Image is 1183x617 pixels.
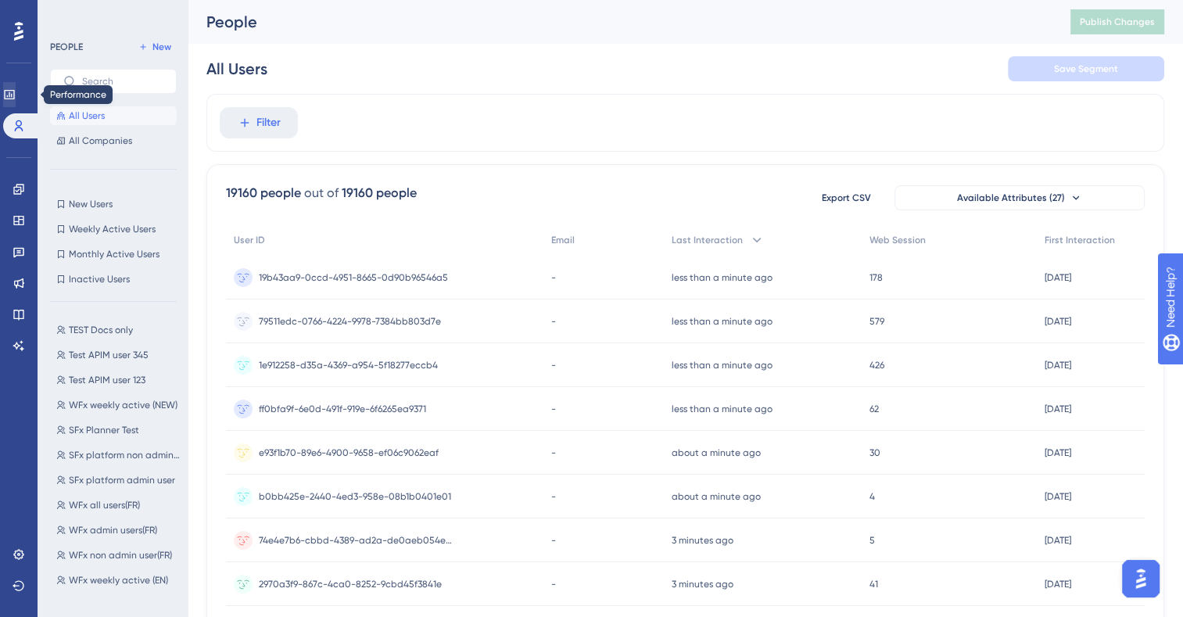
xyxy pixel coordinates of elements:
span: Test APIM user 345 [69,349,149,361]
time: [DATE] [1045,360,1071,371]
span: All Companies [69,135,132,147]
button: WFx admin users(FR) [50,521,186,540]
button: WFx weekly active (NEW) [50,396,186,414]
button: Weekly Active Users [50,220,177,239]
time: [DATE] [1045,272,1071,283]
button: WFx all users(FR) [50,496,186,515]
button: Inactive Users [50,270,177,289]
span: TEST Docs only [69,324,133,336]
span: 5 [869,534,875,547]
span: Monthly Active Users [69,248,160,260]
span: Web Session [869,234,926,246]
time: 3 minutes ago [672,535,733,546]
span: Save Segment [1054,63,1118,75]
span: First Interaction [1045,234,1115,246]
span: WFx weekly active (EN) [69,574,168,587]
span: User ID [234,234,265,246]
span: Filter [256,113,281,132]
span: All Users [69,109,105,122]
button: SFx Planner Test [50,421,186,439]
span: New Users [69,198,113,210]
button: Filter [220,107,298,138]
span: WFx admin users(FR) [69,524,157,536]
span: 74e4e7b6-cbbd-4389-ad2a-de0aeb054e2a [259,534,454,547]
span: Test APIM user 123 [69,374,145,386]
time: [DATE] [1045,579,1071,590]
time: [DATE] [1045,535,1071,546]
button: Test APIM user 345 [50,346,186,364]
button: TEST Docs only [50,321,186,339]
span: WFx all users(FR) [69,499,140,511]
div: out of [304,184,339,203]
span: 62 [869,403,879,415]
span: Need Help? [37,4,98,23]
span: Last Interaction [672,234,743,246]
span: Publish Changes [1080,16,1155,28]
span: Inactive Users [69,273,130,285]
time: less than a minute ago [672,316,773,327]
button: WFx non admin user(FR) [50,546,186,565]
span: 178 [869,271,883,284]
time: [DATE] [1045,491,1071,502]
button: New [133,38,177,56]
button: SFx platform non admin user [50,446,186,465]
span: e93f1b70-89e6-4900-9658-ef06c9062eaf [259,447,439,459]
span: 426 [869,359,884,371]
div: PEOPLE [50,41,83,53]
button: Save Segment [1008,56,1164,81]
time: 3 minutes ago [672,579,733,590]
div: 19160 people [226,184,301,203]
span: New [152,41,171,53]
span: - [551,315,556,328]
time: less than a minute ago [672,404,773,414]
span: WFx non admin user(FR) [69,549,172,561]
span: b0bb425e-2440-4ed3-958e-08b1b0401e01 [259,490,451,503]
time: less than a minute ago [672,272,773,283]
span: - [551,578,556,590]
div: People [206,11,1031,33]
iframe: UserGuiding AI Assistant Launcher [1117,555,1164,602]
span: - [551,271,556,284]
span: - [551,534,556,547]
span: 579 [869,315,884,328]
button: Test APIM user 123 [50,371,186,389]
button: WFx weekly active (EN) [50,571,186,590]
span: Email [551,234,575,246]
span: Available Attributes (27) [957,192,1065,204]
span: - [551,490,556,503]
span: ff0bfa9f-6e0d-491f-919e-6f6265ea9371 [259,403,426,415]
span: 2970a3f9-867c-4ca0-8252-9cbd45f3841e [259,578,442,590]
time: [DATE] [1045,316,1071,327]
button: New Users [50,195,177,213]
div: All Users [206,58,267,80]
button: Publish Changes [1070,9,1164,34]
span: 30 [869,447,880,459]
span: SFx Planner Test [69,424,139,436]
button: SFx platform admin user [50,471,186,490]
span: - [551,447,556,459]
span: 79511edc-0766-4224-9978-7384bb803d7e [259,315,441,328]
div: 19160 people [342,184,417,203]
span: Weekly Active Users [69,223,156,235]
span: 1e912258-d35a-4369-a954-5f18277eccb4 [259,359,438,371]
span: Export CSV [822,192,871,204]
span: 19b43aa9-0ccd-4951-8665-0d90b96546a5 [259,271,448,284]
span: SFx platform admin user [69,474,175,486]
time: [DATE] [1045,447,1071,458]
button: All Users [50,106,177,125]
button: Export CSV [807,185,885,210]
span: 4 [869,490,875,503]
span: SFx platform non admin user [69,449,180,461]
span: - [551,359,556,371]
input: Search [82,76,163,87]
time: less than a minute ago [672,360,773,371]
button: Monthly Active Users [50,245,177,264]
time: about a minute ago [672,447,761,458]
span: WFx weekly active (NEW) [69,399,177,411]
span: 41 [869,578,878,590]
button: Available Attributes (27) [894,185,1145,210]
button: All Companies [50,131,177,150]
time: about a minute ago [672,491,761,502]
